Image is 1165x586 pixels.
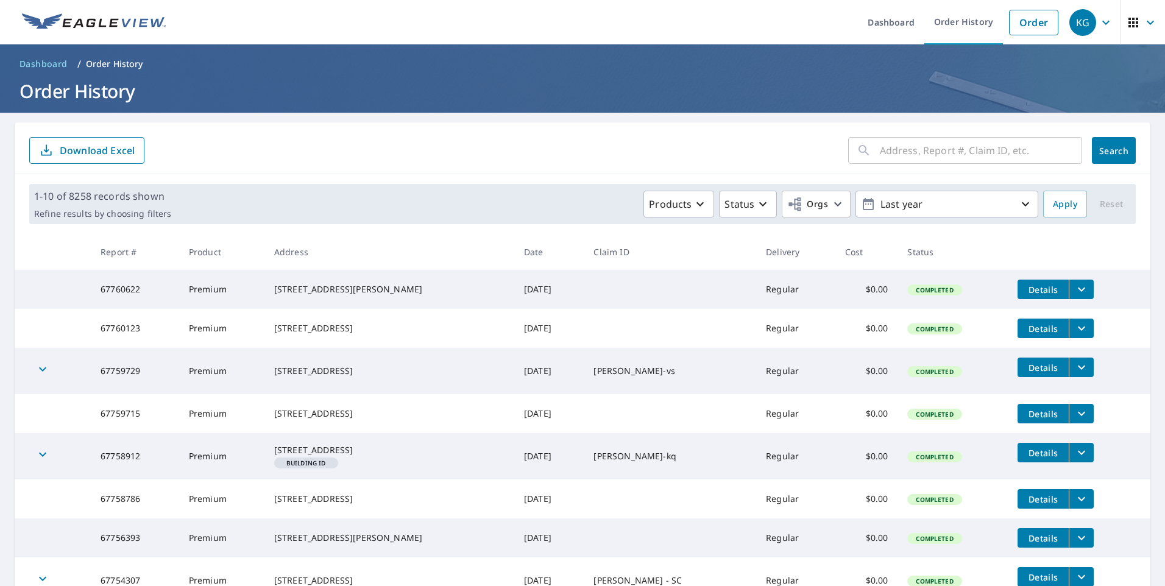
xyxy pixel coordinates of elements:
td: [DATE] [514,394,584,433]
td: $0.00 [835,479,898,518]
div: [STREET_ADDRESS] [274,408,505,420]
p: Download Excel [60,144,135,157]
span: Details [1025,323,1061,334]
td: 67760123 [91,309,179,348]
td: Regular [756,433,835,479]
td: 67760622 [91,270,179,309]
td: $0.00 [835,270,898,309]
td: 67758912 [91,433,179,479]
span: Search [1102,145,1126,157]
span: Completed [908,577,960,585]
img: EV Logo [22,13,166,32]
a: Order [1009,10,1058,35]
div: [STREET_ADDRESS][PERSON_NAME] [274,283,505,295]
li: / [77,57,81,71]
span: Orgs [787,197,828,212]
td: [PERSON_NAME]-kq [584,433,756,479]
button: Last year [855,191,1038,217]
button: filesDropdownBtn-67760622 [1069,280,1094,299]
td: Premium [179,348,264,394]
p: Last year [876,194,1018,215]
td: $0.00 [835,394,898,433]
td: Premium [179,518,264,557]
button: detailsBtn-67759715 [1018,404,1069,423]
p: Order History [86,58,143,70]
th: Status [898,234,1008,270]
button: Download Excel [29,137,144,164]
td: Premium [179,394,264,433]
button: detailsBtn-67758912 [1018,443,1069,462]
td: [DATE] [514,348,584,394]
td: 67758786 [91,479,179,518]
button: filesDropdownBtn-67758786 [1069,489,1094,509]
p: 1-10 of 8258 records shown [34,189,171,203]
h1: Order History [15,79,1150,104]
span: Dashboard [19,58,68,70]
th: Date [514,234,584,270]
p: Products [649,197,692,211]
td: $0.00 [835,518,898,557]
td: [DATE] [514,433,584,479]
span: Completed [908,453,960,461]
th: Product [179,234,264,270]
td: [DATE] [514,309,584,348]
em: Building ID [286,460,326,466]
td: $0.00 [835,348,898,394]
span: Completed [908,410,960,418]
button: filesDropdownBtn-67759715 [1069,404,1094,423]
td: $0.00 [835,433,898,479]
p: Refine results by choosing filters [34,208,171,219]
span: Details [1025,362,1061,373]
td: Regular [756,348,835,394]
span: Completed [908,495,960,504]
td: Regular [756,309,835,348]
button: filesDropdownBtn-67758912 [1069,443,1094,462]
button: filesDropdownBtn-67759729 [1069,358,1094,377]
span: Details [1025,284,1061,295]
td: 67759729 [91,348,179,394]
th: Address [264,234,514,270]
span: Completed [908,534,960,543]
button: detailsBtn-67758786 [1018,489,1069,509]
a: Dashboard [15,54,73,74]
button: detailsBtn-67760123 [1018,319,1069,338]
button: detailsBtn-67759729 [1018,358,1069,377]
th: Report # [91,234,179,270]
td: Premium [179,433,264,479]
td: 67756393 [91,518,179,557]
td: Premium [179,309,264,348]
nav: breadcrumb [15,54,1150,74]
button: Products [643,191,714,217]
input: Address, Report #, Claim ID, etc. [880,133,1082,168]
span: Completed [908,286,960,294]
td: $0.00 [835,309,898,348]
button: detailsBtn-67760622 [1018,280,1069,299]
span: Details [1025,571,1061,583]
td: [DATE] [514,270,584,309]
button: Search [1092,137,1136,164]
span: Details [1025,408,1061,420]
th: Cost [835,234,898,270]
button: detailsBtn-67756393 [1018,528,1069,548]
button: filesDropdownBtn-67760123 [1069,319,1094,338]
td: [DATE] [514,479,584,518]
td: [PERSON_NAME]-vs [584,348,756,394]
span: Completed [908,325,960,333]
div: [STREET_ADDRESS] [274,444,505,456]
span: Completed [908,367,960,376]
td: Regular [756,394,835,433]
div: [STREET_ADDRESS] [274,365,505,377]
td: 67759715 [91,394,179,433]
button: Status [719,191,777,217]
td: [DATE] [514,518,584,557]
td: Premium [179,479,264,518]
td: Regular [756,479,835,518]
td: Regular [756,270,835,309]
p: Status [724,197,754,211]
button: Orgs [782,191,851,217]
button: Apply [1043,191,1087,217]
th: Delivery [756,234,835,270]
td: Regular [756,518,835,557]
div: [STREET_ADDRESS] [274,322,505,334]
span: Details [1025,532,1061,544]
